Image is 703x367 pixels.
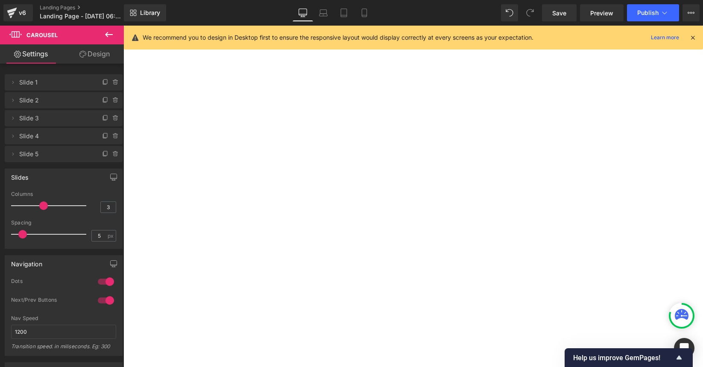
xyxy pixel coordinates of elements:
[627,4,679,21] button: Publish
[521,4,539,21] button: Redo
[354,4,375,21] a: Mobile
[108,233,115,239] span: px
[3,4,33,21] a: v6
[590,9,613,17] span: Preview
[580,4,624,21] a: Preview
[17,7,28,18] div: v6
[11,220,116,226] div: Spacing
[11,169,28,181] div: Slides
[19,92,91,108] span: Slide 2
[647,32,682,43] a: Learn more
[674,338,694,358] div: Open Intercom Messenger
[11,278,89,287] div: Dots
[573,352,684,363] button: Show survey - Help us improve GemPages!
[293,4,313,21] a: Desktop
[140,9,160,17] span: Library
[19,146,91,162] span: Slide 5
[19,128,91,144] span: Slide 4
[11,297,89,306] div: Next/Prev Buttons
[124,4,166,21] a: New Library
[573,354,674,362] span: Help us improve GemPages!
[26,32,58,38] span: Carousel
[11,191,116,197] div: Columns
[19,74,91,90] span: Slide 1
[501,4,518,21] button: Undo
[11,256,42,268] div: Navigation
[552,9,566,17] span: Save
[313,4,334,21] a: Laptop
[143,33,533,42] p: We recommend you to design in Desktop first to ensure the responsive layout would display correct...
[40,13,122,20] span: Landing Page - [DATE] 06:40:17
[64,44,126,64] a: Design
[11,343,116,355] div: Transition speed. in miliseconds. Eg: 300
[682,4,700,21] button: More
[11,315,116,321] div: Nav Speed
[637,9,659,16] span: Publish
[334,4,354,21] a: Tablet
[19,110,91,126] span: Slide 3
[40,4,138,11] a: Landing Pages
